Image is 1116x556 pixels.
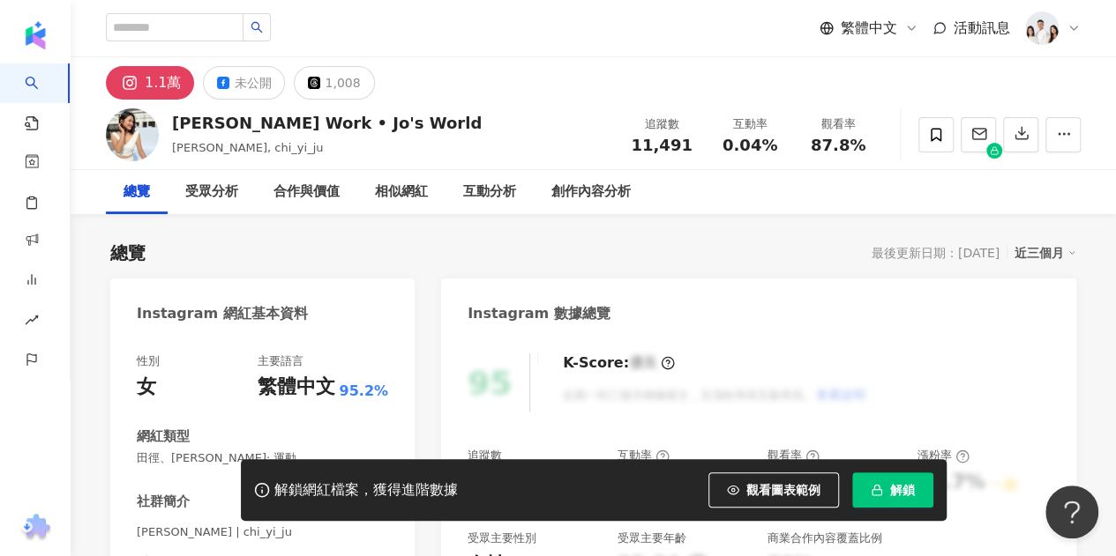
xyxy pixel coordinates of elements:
span: [PERSON_NAME], chi_yi_ju [172,141,323,154]
div: 相似網紅 [375,182,428,203]
div: 1.1萬 [145,70,181,95]
span: rise [25,302,39,342]
button: 觀看圖表範例 [708,472,839,508]
div: 總覽 [110,241,146,265]
img: logo icon [21,21,49,49]
span: 活動訊息 [954,19,1010,36]
span: 觀看圖表範例 [746,483,820,497]
div: 網紅類型 [137,427,190,446]
div: 追蹤數 [468,448,502,463]
div: 互動率 [716,115,783,133]
div: 觀看率 [768,448,820,463]
span: 田徑、[PERSON_NAME]· 運動 [137,450,388,466]
div: 互動分析 [463,182,516,203]
span: search [251,21,263,33]
span: 0.04% [723,137,777,154]
div: 創作內容分析 [551,182,631,203]
span: 繁體中文 [841,19,897,38]
div: 受眾主要年齡 [618,530,686,546]
span: 解鎖 [890,483,915,497]
div: 追蹤數 [628,115,695,133]
div: 繁體中文 [257,374,334,401]
img: 20231221_NR_1399_Small.jpg [1025,11,1059,45]
div: 主要語言 [257,353,303,369]
div: K-Score : [563,353,675,373]
img: KOL Avatar [106,108,159,161]
div: 女 [137,374,156,401]
div: [PERSON_NAME] Work • Jo's World [172,112,482,134]
span: 95.2% [339,382,388,401]
div: 總覽 [124,182,150,203]
button: 未公開 [203,66,285,100]
div: 近三個月 [1015,241,1076,264]
div: 1,008 [325,70,360,95]
div: 觀看率 [805,115,872,133]
span: 87.8% [811,137,865,154]
div: 未公開 [234,70,271,95]
button: 1.1萬 [106,66,194,100]
div: 受眾主要性別 [468,530,536,546]
button: 解鎖 [852,472,933,508]
a: search [25,63,60,132]
div: 性別 [137,353,160,369]
div: 互動率 [618,448,670,463]
div: 最後更新日期：[DATE] [872,246,1000,260]
div: Instagram 數據總覽 [468,304,610,323]
div: Instagram 網紅基本資料 [137,304,308,323]
img: chrome extension [19,514,53,542]
div: 商業合作內容覆蓋比例 [768,530,882,546]
div: 受眾分析 [185,182,238,203]
div: 合作與價值 [273,182,340,203]
span: 11,491 [631,136,692,154]
div: 漲粉率 [918,448,970,463]
div: 解鎖網紅檔案，獲得進階數據 [274,481,458,500]
button: 1,008 [294,66,374,100]
span: [PERSON_NAME] | chi_yi_ju [137,524,388,540]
